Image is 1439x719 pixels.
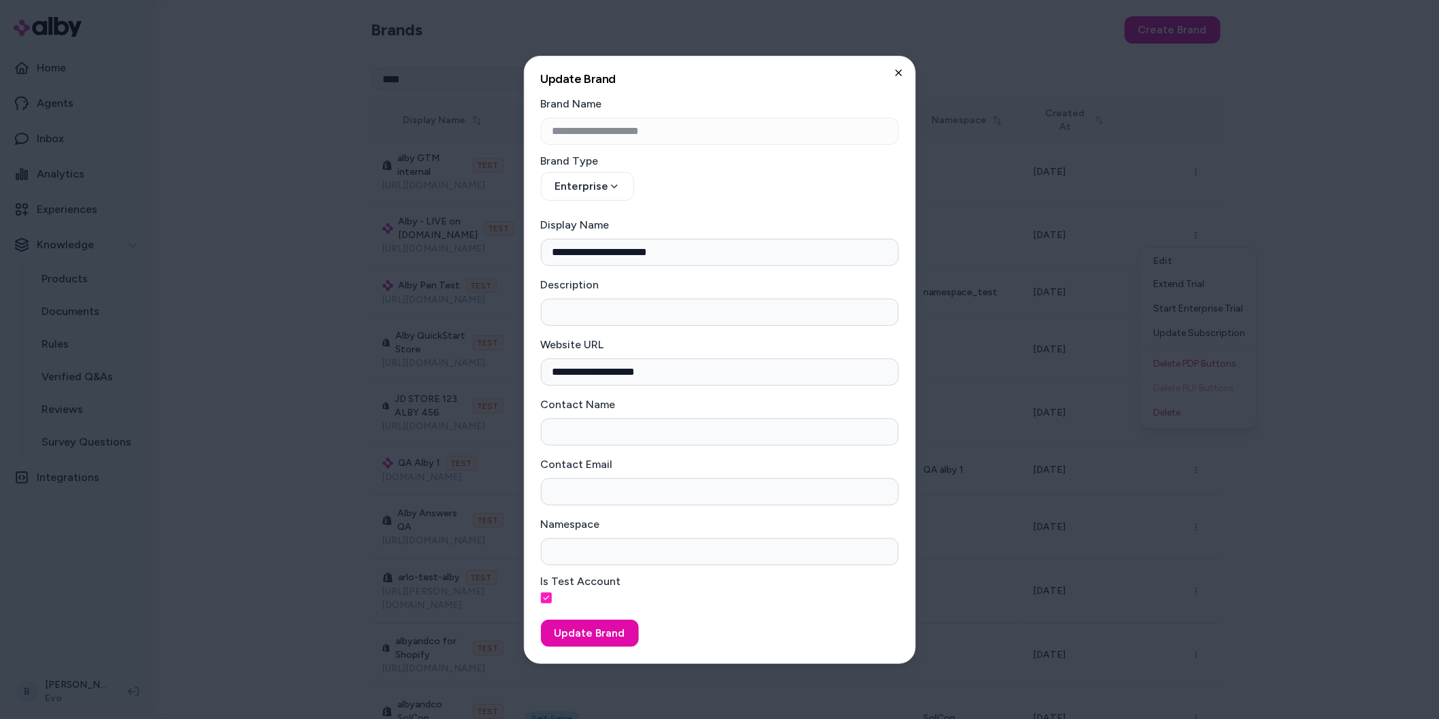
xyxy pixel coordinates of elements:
label: Display Name [541,218,610,231]
button: Enterprise [541,172,634,201]
h2: Update Brand [541,73,899,85]
button: Update Brand [541,620,639,647]
label: Brand Name [541,97,602,110]
label: Contact Name [541,398,616,411]
label: Is Test Account [541,576,899,587]
label: Namespace [541,518,600,531]
label: Brand Type [541,156,899,167]
label: Website URL [541,338,604,351]
label: Description [541,278,599,291]
label: Contact Email [541,458,613,471]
